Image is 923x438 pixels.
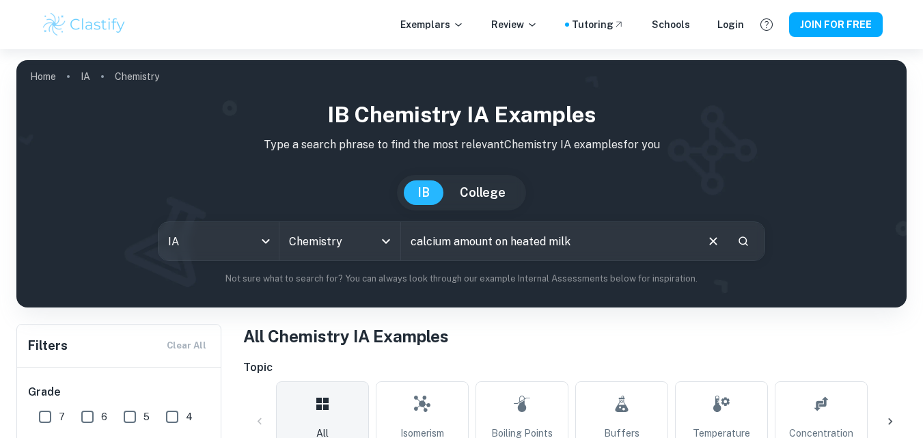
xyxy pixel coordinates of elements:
button: IB [404,180,443,205]
p: Not sure what to search for? You can always look through our example Internal Assessments below f... [27,272,896,286]
button: Clear [700,228,726,254]
button: College [446,180,519,205]
button: Help and Feedback [755,13,778,36]
a: IA [81,67,90,86]
p: Chemistry [115,69,159,84]
span: 7 [59,409,65,424]
button: JOIN FOR FREE [789,12,883,37]
h6: Topic [243,359,907,376]
button: Open [376,232,396,251]
h6: Filters [28,336,68,355]
p: Exemplars [400,17,464,32]
input: E.g. enthalpy of combustion, Winkler method, phosphate and temperature... [401,222,695,260]
a: Home [30,67,56,86]
h1: IB Chemistry IA examples [27,98,896,131]
img: Clastify logo [41,11,128,38]
button: Search [732,230,755,253]
p: Review [491,17,538,32]
h6: Grade [28,384,211,400]
a: Login [717,17,744,32]
span: 4 [186,409,193,424]
h1: All Chemistry IA Examples [243,324,907,348]
span: 5 [143,409,150,424]
a: Tutoring [572,17,624,32]
img: profile cover [16,60,907,307]
span: 6 [101,409,107,424]
p: Type a search phrase to find the most relevant Chemistry IA examples for you [27,137,896,153]
a: Schools [652,17,690,32]
div: IA [159,222,279,260]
